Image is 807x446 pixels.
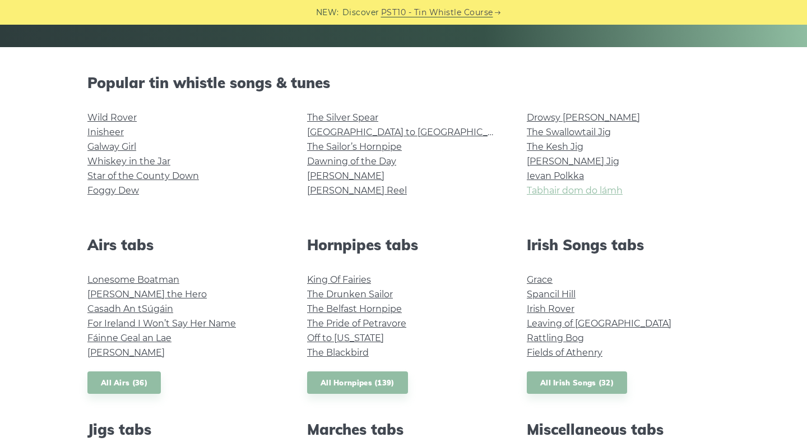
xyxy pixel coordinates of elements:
a: [PERSON_NAME] [307,171,384,181]
a: Off to [US_STATE] [307,333,384,343]
a: The Belfast Hornpipe [307,304,402,314]
a: Inisheer [87,127,124,137]
h2: Irish Songs tabs [527,236,720,254]
h2: Popular tin whistle songs & tunes [87,74,720,91]
a: The Blackbird [307,347,369,358]
a: Grace [527,274,553,285]
h2: Miscellaneous tabs [527,421,720,438]
span: Discover [342,6,379,19]
a: [GEOGRAPHIC_DATA] to [GEOGRAPHIC_DATA] [307,127,514,137]
a: Leaving of [GEOGRAPHIC_DATA] [527,318,671,329]
a: For Ireland I Won’t Say Her Name [87,318,236,329]
a: The Pride of Petravore [307,318,406,329]
a: Fáinne Geal an Lae [87,333,171,343]
a: King Of Fairies [307,274,371,285]
a: [PERSON_NAME] Jig [527,156,619,167]
a: Casadh An tSúgáin [87,304,173,314]
a: All Irish Songs (32) [527,371,627,394]
a: Tabhair dom do lámh [527,185,623,196]
a: Star of the County Down [87,171,199,181]
h2: Hornpipes tabs [307,236,500,254]
a: Drowsy [PERSON_NAME] [527,112,640,123]
a: The Drunken Sailor [307,289,393,300]
a: Irish Rover [527,304,574,314]
a: Rattling Bog [527,333,584,343]
a: Lonesome Boatman [87,274,179,285]
a: Spancil Hill [527,289,576,300]
a: Fields of Athenry [527,347,602,358]
a: Wild Rover [87,112,137,123]
a: [PERSON_NAME] the Hero [87,289,207,300]
h2: Marches tabs [307,421,500,438]
a: The Kesh Jig [527,141,583,152]
a: The Sailor’s Hornpipe [307,141,402,152]
span: NEW: [316,6,339,19]
a: All Hornpipes (139) [307,371,408,394]
h2: Airs tabs [87,236,280,254]
h2: Jigs tabs [87,421,280,438]
a: Galway Girl [87,141,136,152]
a: The Silver Spear [307,112,378,123]
a: [PERSON_NAME] Reel [307,185,407,196]
a: [PERSON_NAME] [87,347,165,358]
a: Whiskey in the Jar [87,156,170,167]
a: PST10 - Tin Whistle Course [381,6,493,19]
a: The Swallowtail Jig [527,127,611,137]
a: Ievan Polkka [527,171,584,181]
a: All Airs (36) [87,371,161,394]
a: Foggy Dew [87,185,139,196]
a: Dawning of the Day [307,156,396,167]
